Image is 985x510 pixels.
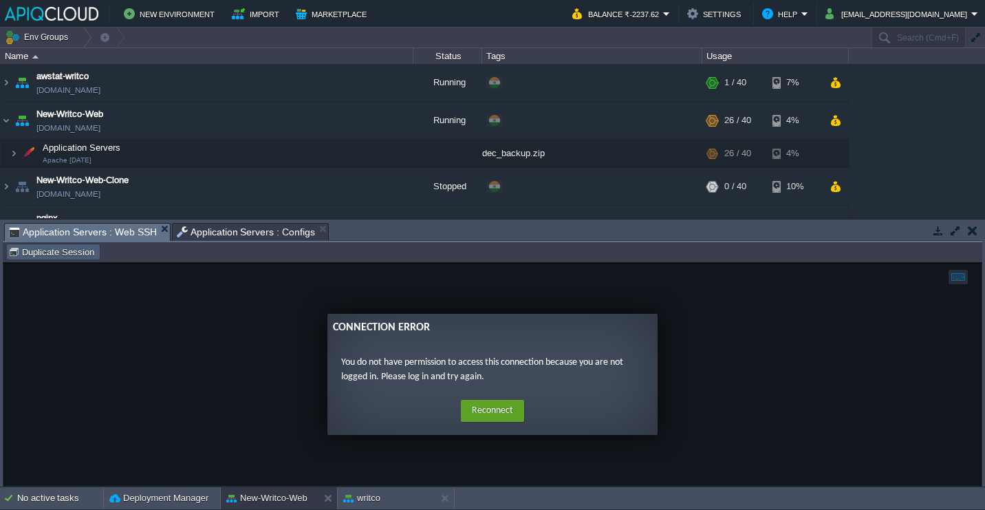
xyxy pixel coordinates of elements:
button: [EMAIL_ADDRESS][DOMAIN_NAME] [825,6,971,22]
img: AMDAwAAAACH5BAEAAAAALAAAAAABAAEAAAICRAEAOw== [1,102,12,139]
p: You do not have permission to access this connection because you are not logged in. Please log in... [338,92,640,121]
img: AMDAwAAAACH5BAEAAAAALAAAAAABAAEAAAICRAEAOw== [12,168,32,205]
button: Help [762,6,801,22]
a: [DOMAIN_NAME] [36,121,100,135]
img: AMDAwAAAACH5BAEAAAAALAAAAAABAAEAAAICRAEAOw== [12,206,32,243]
button: Marketplace [296,6,371,22]
img: AMDAwAAAACH5BAEAAAAALAAAAAABAAEAAAICRAEAOw== [1,168,12,205]
span: Application Servers : Configs [177,224,316,240]
div: Stopped [413,168,482,205]
button: Deployment Manager [109,491,208,505]
img: AMDAwAAAACH5BAEAAAAALAAAAAABAAEAAAICRAEAOw== [19,140,38,167]
a: New-Writco-Web-Clone [36,173,129,187]
div: Usage [703,48,848,64]
button: Env Groups [5,28,73,47]
div: 26 / 40 [724,140,751,167]
div: Stopped [413,206,482,243]
div: 4% [772,102,817,139]
a: awstat-writco [36,70,89,83]
button: Balance ₹-2237.62 [572,6,663,22]
img: APIQCloud [5,7,98,21]
div: Running [413,64,482,101]
div: Name [1,48,413,64]
button: New-Writco-Web [226,491,307,505]
img: AMDAwAAAACH5BAEAAAAALAAAAAABAAEAAAICRAEAOw== [12,102,32,139]
span: Application Servers [41,142,122,153]
img: AMDAwAAAACH5BAEAAAAALAAAAAABAAEAAAICRAEAOw== [32,55,39,59]
div: Running [413,102,482,139]
div: Status [414,48,481,64]
button: Import [232,6,283,22]
button: New Environment [124,6,219,22]
button: writco [343,491,380,505]
div: 7% [772,64,817,101]
a: Application ServersApache [DATE] [41,142,122,153]
img: AMDAwAAAACH5BAEAAAAALAAAAAABAAEAAAICRAEAOw== [12,64,32,101]
div: 4% [772,140,817,167]
button: Duplicate Session [8,246,98,258]
a: New-Writco-Web [36,107,103,121]
button: Reconnect [457,137,521,159]
div: dec_backup.zip [482,140,702,167]
div: 0 / 4 [724,206,742,243]
a: [DOMAIN_NAME] [36,187,100,201]
a: [DOMAIN_NAME] [36,83,100,97]
img: AMDAwAAAACH5BAEAAAAALAAAAAABAAEAAAICRAEAOw== [1,64,12,101]
div: Connection Error [329,56,649,73]
img: AMDAwAAAACH5BAEAAAAALAAAAAABAAEAAAICRAEAOw== [1,206,12,243]
div: No active tasks [17,487,103,509]
a: nginx [36,211,58,225]
div: 26 / 40 [724,102,751,139]
div: 10% [772,206,817,243]
div: 1 / 40 [724,64,746,101]
button: Settings [687,6,745,22]
div: 10% [772,168,817,205]
div: Tags [483,48,702,64]
span: Application Servers : Web SSH [9,224,157,241]
img: AMDAwAAAACH5BAEAAAAALAAAAAABAAEAAAICRAEAOw== [10,140,18,167]
div: 0 / 40 [724,168,746,205]
span: Apache [DATE] [43,156,91,164]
